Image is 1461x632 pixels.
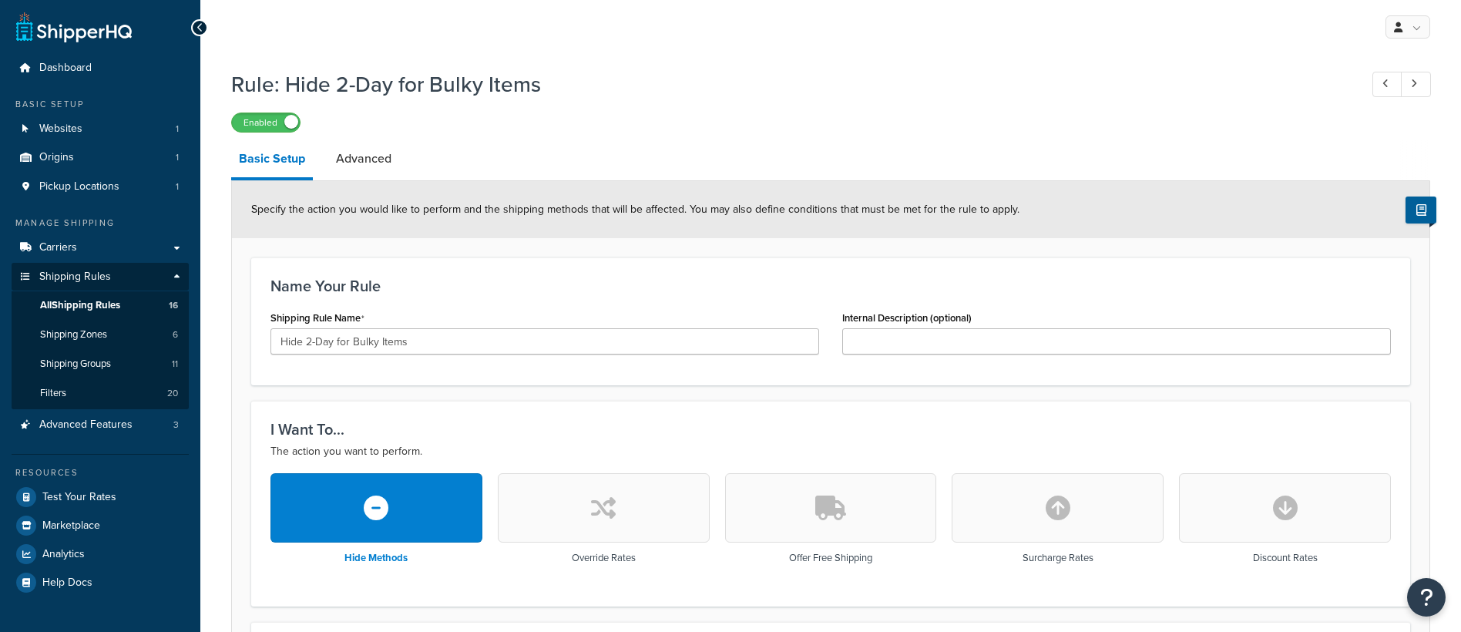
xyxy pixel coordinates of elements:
h3: Override Rates [572,553,636,563]
span: 3 [173,419,179,432]
label: Internal Description (optional) [842,312,972,324]
span: 1 [176,151,179,164]
span: Analytics [42,548,85,561]
span: Help Docs [42,577,92,590]
a: Carriers [12,234,189,262]
span: 16 [169,299,178,312]
span: Shipping Rules [39,271,111,284]
label: Enabled [232,113,300,132]
div: Manage Shipping [12,217,189,230]
li: Shipping Groups [12,350,189,378]
span: Carriers [39,241,77,254]
a: AllShipping Rules16 [12,291,189,320]
li: Advanced Features [12,411,189,439]
a: Shipping Rules [12,263,189,291]
div: Resources [12,466,189,479]
h1: Rule: Hide 2-Day for Bulky Items [231,69,1344,99]
label: Shipping Rule Name [270,312,364,324]
a: Next Record [1401,72,1431,97]
h3: Surcharge Rates [1023,553,1093,563]
div: Basic Setup [12,98,189,111]
a: Analytics [12,540,189,568]
span: Origins [39,151,74,164]
span: Shipping Groups [40,358,111,371]
h3: Name Your Rule [270,277,1391,294]
a: Filters20 [12,379,189,408]
button: Show Help Docs [1406,197,1436,224]
a: Help Docs [12,569,189,597]
span: 11 [172,358,178,371]
li: Shipping Zones [12,321,189,349]
li: Pickup Locations [12,173,189,201]
a: Shipping Groups11 [12,350,189,378]
span: Dashboard [39,62,92,75]
h3: Hide Methods [344,553,408,563]
span: Advanced Features [39,419,133,432]
span: All Shipping Rules [40,299,120,312]
h3: I Want To... [270,421,1391,438]
span: Filters [40,387,66,400]
span: Shipping Zones [40,328,107,341]
span: 20 [167,387,178,400]
li: Websites [12,115,189,143]
a: Test Your Rates [12,483,189,511]
a: Previous Record [1372,72,1402,97]
a: Origins1 [12,143,189,172]
span: Websites [39,123,82,136]
a: Pickup Locations1 [12,173,189,201]
a: Websites1 [12,115,189,143]
p: The action you want to perform. [270,442,1391,461]
span: Specify the action you would like to perform and the shipping methods that will be affected. You ... [251,201,1019,217]
a: Marketplace [12,512,189,540]
li: Origins [12,143,189,172]
a: Shipping Zones6 [12,321,189,349]
span: 1 [176,180,179,193]
a: Dashboard [12,54,189,82]
li: Shipping Rules [12,263,189,409]
li: Filters [12,379,189,408]
span: 6 [173,328,178,341]
span: Marketplace [42,519,100,533]
span: Test Your Rates [42,491,116,504]
h3: Discount Rates [1253,553,1318,563]
span: Pickup Locations [39,180,119,193]
a: Advanced [328,140,399,177]
button: Open Resource Center [1407,578,1446,617]
span: 1 [176,123,179,136]
a: Basic Setup [231,140,313,180]
h3: Offer Free Shipping [789,553,872,563]
a: Advanced Features3 [12,411,189,439]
